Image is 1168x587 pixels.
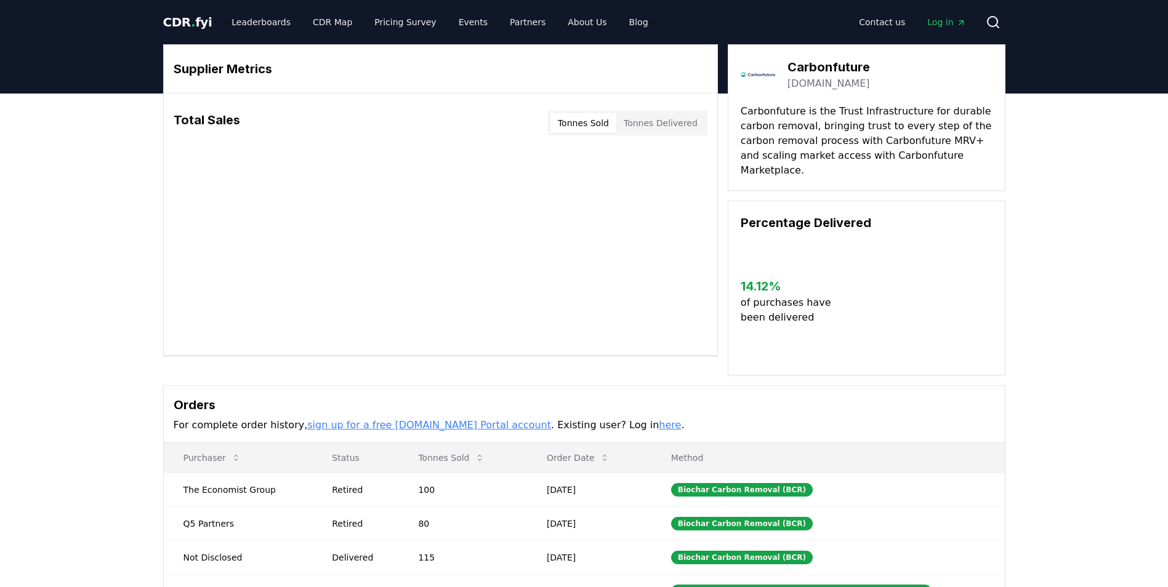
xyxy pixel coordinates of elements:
[364,11,446,33] a: Pricing Survey
[619,11,658,33] a: Blog
[332,517,389,530] div: Retired
[398,540,526,574] td: 115
[849,11,975,33] nav: Main
[527,473,651,506] td: [DATE]
[659,419,681,431] a: here
[671,551,813,564] div: Biochar Carbon Removal (BCR)
[164,506,313,540] td: Q5 Partners
[174,396,995,414] h3: Orders
[500,11,555,33] a: Partners
[191,15,195,30] span: .
[741,57,775,92] img: Carbonfuture-logo
[741,295,841,325] p: of purchases have been delivered
[671,483,813,497] div: Biochar Carbon Removal (BCR)
[550,113,616,133] button: Tonnes Sold
[164,473,313,506] td: The Economist Group
[671,517,813,530] div: Biochar Carbon Removal (BCR)
[174,418,995,433] p: For complete order history, . Existing user? Log in .
[174,60,707,78] h3: Supplier Metrics
[174,445,251,470] button: Purchaser
[927,16,965,28] span: Log in
[398,473,526,506] td: 100
[408,445,494,470] button: Tonnes Sold
[917,11,975,33] a: Log in
[322,452,389,464] p: Status
[558,11,616,33] a: About Us
[537,445,619,470] button: Order Date
[741,104,993,178] p: Carbonfuture is the Trust Infrastructure for durable carbon removal, bringing trust to every step...
[741,277,841,295] h3: 14.12 %
[332,484,389,496] div: Retired
[163,15,212,30] span: CDR fyi
[307,419,551,431] a: sign up for a free [DOMAIN_NAME] Portal account
[787,76,870,91] a: [DOMAIN_NAME]
[661,452,995,464] p: Method
[222,11,658,33] nav: Main
[222,11,300,33] a: Leaderboards
[303,11,362,33] a: CDR Map
[332,551,389,564] div: Delivered
[616,113,705,133] button: Tonnes Delivered
[787,58,870,76] h3: Carbonfuture
[449,11,497,33] a: Events
[174,111,240,135] h3: Total Sales
[164,540,313,574] td: Not Disclosed
[849,11,915,33] a: Contact us
[398,506,526,540] td: 80
[163,14,212,31] a: CDR.fyi
[527,540,651,574] td: [DATE]
[741,214,993,232] h3: Percentage Delivered
[527,506,651,540] td: [DATE]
